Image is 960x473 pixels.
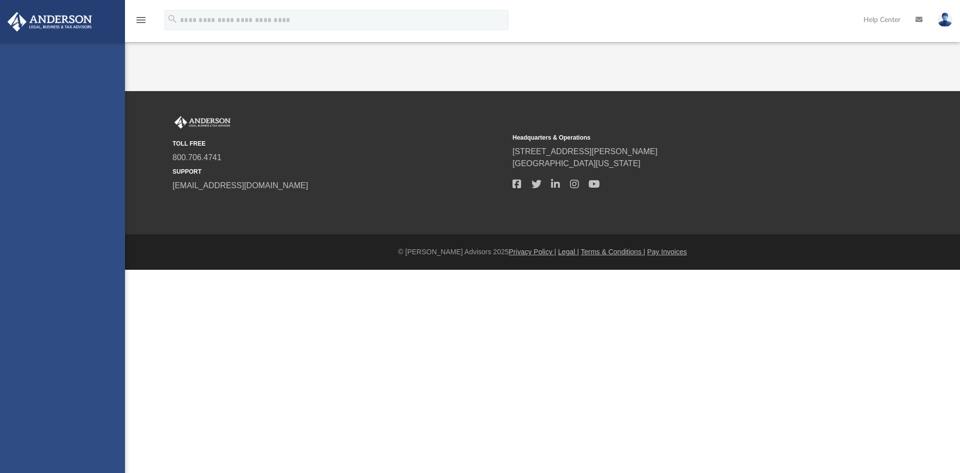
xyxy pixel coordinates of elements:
a: menu [135,19,147,26]
a: Terms & Conditions | [581,248,645,256]
a: 800.706.4741 [172,153,221,162]
small: TOLL FREE [172,139,505,148]
a: [GEOGRAPHIC_DATA][US_STATE] [512,159,640,168]
div: © [PERSON_NAME] Advisors 2025 [125,247,960,257]
img: Anderson Advisors Platinum Portal [4,12,95,32]
i: menu [135,14,147,26]
img: Anderson Advisors Platinum Portal [172,116,232,129]
a: Privacy Policy | [509,248,556,256]
img: User Pic [937,13,952,27]
small: Headquarters & Operations [512,133,845,142]
small: SUPPORT [172,167,505,176]
a: Legal | [558,248,579,256]
a: [EMAIL_ADDRESS][DOMAIN_NAME] [172,181,308,190]
i: search [167,14,178,25]
a: Pay Invoices [647,248,686,256]
a: [STREET_ADDRESS][PERSON_NAME] [512,147,657,156]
